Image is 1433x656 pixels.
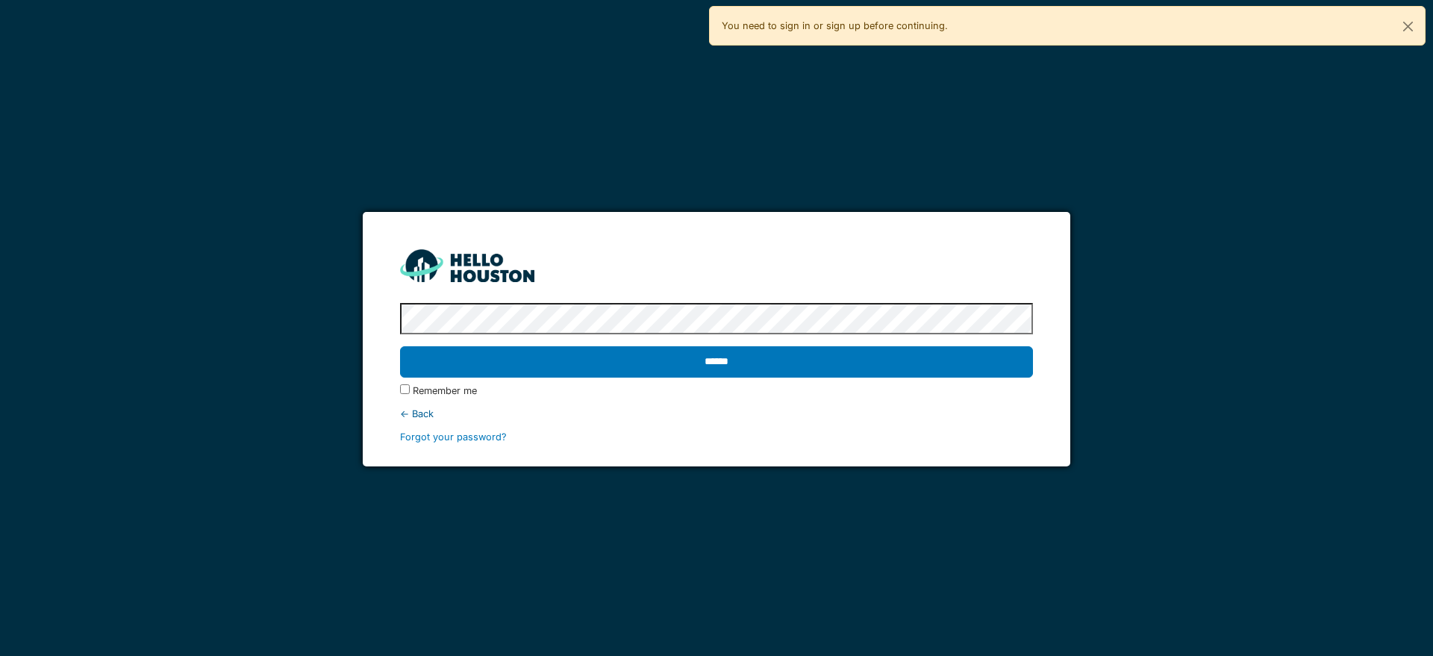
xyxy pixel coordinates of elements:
[400,431,507,443] a: Forgot your password?
[413,384,477,398] label: Remember me
[400,407,1032,421] div: ← Back
[400,249,534,281] img: HH_line-BYnF2_Hg.png
[709,6,1426,46] div: You need to sign in or sign up before continuing.
[1391,7,1425,46] button: Close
